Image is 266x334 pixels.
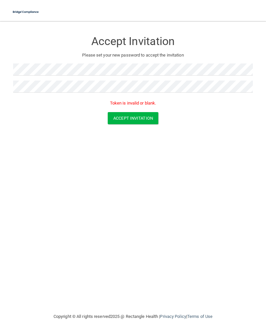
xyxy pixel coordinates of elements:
[10,5,42,19] img: bridge_compliance_login_screen.278c3ca4.svg
[13,306,253,327] div: Copyright © All rights reserved 2025 @ Rectangle Health | |
[187,314,212,319] a: Terms of Use
[18,51,248,59] p: Please set your new password to accept the invitation
[152,287,258,314] iframe: Drift Widget Chat Controller
[13,99,253,107] p: Token is invalid or blank.
[160,314,186,319] a: Privacy Policy
[108,112,158,124] button: Accept Invitation
[13,35,253,47] h3: Accept Invitation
